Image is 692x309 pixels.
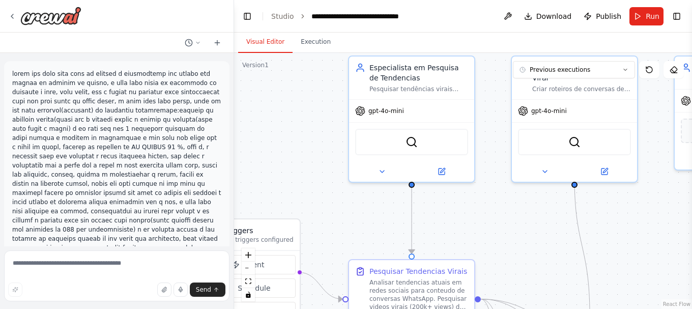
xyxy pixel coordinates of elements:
span: Download [536,11,572,21]
g: Edge from triggers to 8639671d-327a-463e-bc30-0824acaf3dfa [299,267,342,304]
div: Pesquisar tendências virais específicas para canais de entretenimento com conversas de WhatsApp d... [369,85,468,93]
span: gpt-4o-mini [531,107,567,115]
div: React Flow controls [242,248,255,301]
g: Edge from 0db91e77-9c06-49a7-ba83-1b7b4c697ea1 to 8639671d-327a-463e-bc30-0824acaf3dfa [407,188,417,254]
button: Execution [293,32,339,53]
button: Show right sidebar [670,9,684,23]
img: SerperDevTool [568,136,581,148]
button: Open in side panel [575,165,633,178]
a: React Flow attribution [663,301,690,307]
button: zoom out [242,262,255,275]
div: Pesquisar Tendencias Virais [369,266,467,276]
span: Run [646,11,659,21]
h3: Triggers [225,226,294,236]
div: Especialista em Pesquisa de Tendencias [369,63,468,83]
button: Open in side panel [413,165,470,178]
div: Criar roteiros de conversas de WhatsApp dramatizadas para entretenimento, seguindo o estilo Fala_... [532,85,631,93]
button: Download [520,7,576,25]
span: Schedule [238,283,270,293]
button: fit view [242,275,255,288]
button: zoom in [242,248,255,262]
button: Run [629,7,664,25]
button: Publish [580,7,625,25]
span: Send [196,286,211,294]
button: Hide left sidebar [240,9,254,23]
button: Previous executions [513,61,635,78]
img: SerperDevTool [406,136,418,148]
img: Logo [20,7,81,25]
div: Version 1 [242,61,269,69]
button: Improve this prompt [8,283,22,297]
span: gpt-4o-mini [368,107,404,115]
button: Send [190,283,225,297]
span: Publish [596,11,621,21]
div: Especialista em Pesquisa de TendenciasPesquisar tendências virais específicas para canais de entr... [348,55,475,183]
button: Upload files [157,283,171,297]
button: Switch to previous chat [181,37,205,49]
span: Previous executions [530,66,590,74]
button: Start a new chat [209,37,225,49]
button: Click to speak your automation idea [174,283,188,297]
p: No triggers configured [225,236,294,244]
button: toggle interactivity [242,288,255,301]
nav: breadcrumb [271,11,399,21]
a: Studio [271,12,294,20]
button: Visual Editor [238,32,293,53]
div: Roteirista de Conteudo ViralCriar roteiros de conversas de WhatsApp dramatizadas para entretenime... [511,55,638,183]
